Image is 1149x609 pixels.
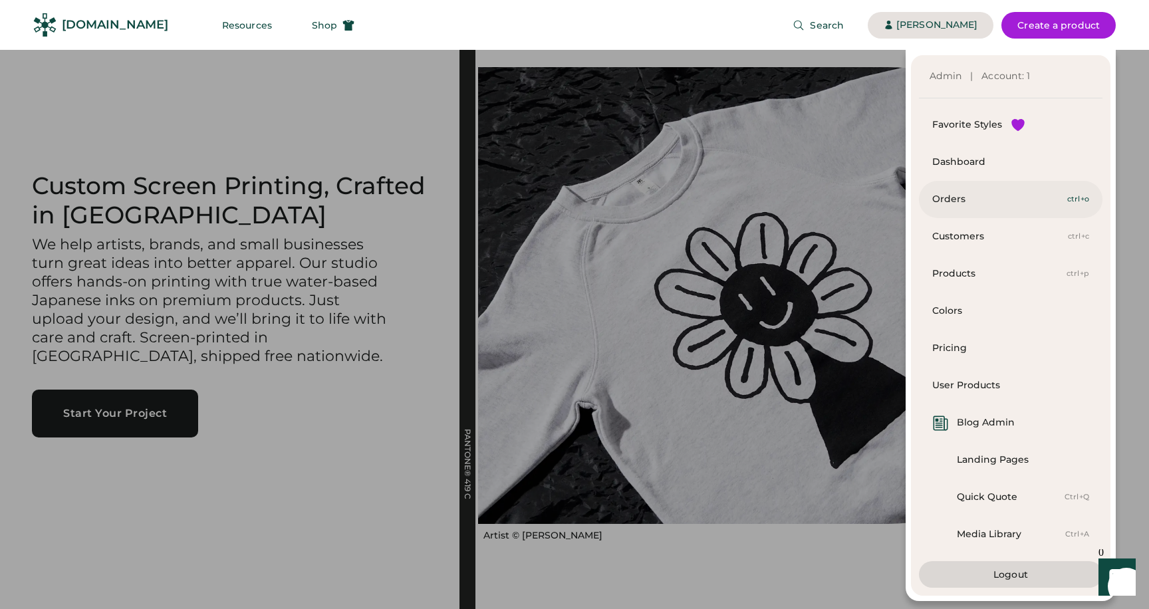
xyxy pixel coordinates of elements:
[777,12,860,39] button: Search
[1001,12,1116,39] button: Create a product
[932,342,1089,355] div: Pricing
[810,21,844,30] span: Search
[932,193,1067,206] div: Orders
[1068,231,1090,242] div: ctrl+c
[930,70,1092,83] div: Admin | Account: 1
[1067,269,1090,279] div: ctrl+p
[206,12,288,39] button: Resources
[33,13,57,37] img: Rendered Logo - Screens
[957,416,1015,429] div: Blog Admin
[1086,549,1143,606] iframe: Front Chat
[932,304,1089,318] div: Colors
[932,156,1089,169] div: Dashboard
[312,21,337,30] span: Shop
[932,230,1068,243] div: Customers
[919,561,1102,588] button: Logout
[1067,194,1090,205] div: ctrl+o
[932,379,1089,392] div: User Products
[957,528,1021,541] div: Media Library
[62,17,168,33] div: [DOMAIN_NAME]
[932,267,1067,281] div: Products
[1065,492,1090,503] div: Ctrl+Q
[1065,529,1090,540] div: Ctrl+A
[932,118,1002,132] div: Favorite Styles
[296,12,370,39] button: Shop
[957,453,1029,467] div: Landing Pages
[957,491,1017,504] div: Quick Quote
[896,19,977,32] div: [PERSON_NAME]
